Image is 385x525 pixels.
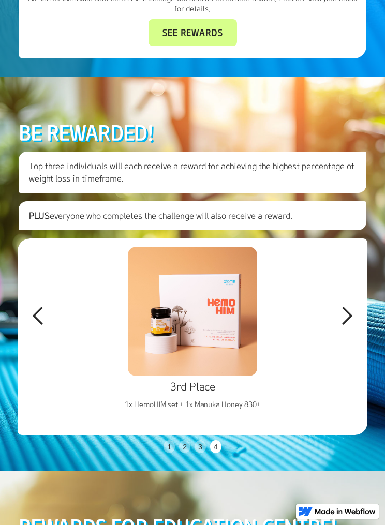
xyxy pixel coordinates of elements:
[45,399,340,410] p: 1x HemoHIM set + 1x Manuka Honey 830+
[18,238,59,394] div: previous slide
[326,238,367,394] div: next slide
[195,440,206,454] div: Show slide 3 of 4
[45,379,340,394] h3: 3rd Place
[19,152,366,193] h3: Top three individuals will each receive a reward for achieving the highest percentage of weight l...
[210,440,221,454] div: Show slide 4 of 4
[315,508,376,515] img: Made in Webflow
[179,440,190,454] div: Show slide 2 of 4
[19,119,41,145] span: Be
[29,210,50,221] strong: PLUS
[164,440,175,454] div: Show slide 1 of 4
[18,238,367,435] div: 4 of 4
[18,238,367,394] div: carousel
[19,201,366,230] h3: everyone who completes the challenge will also receive a reward.
[149,19,237,46] a: See Rewards
[47,119,154,145] span: REWARDED!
